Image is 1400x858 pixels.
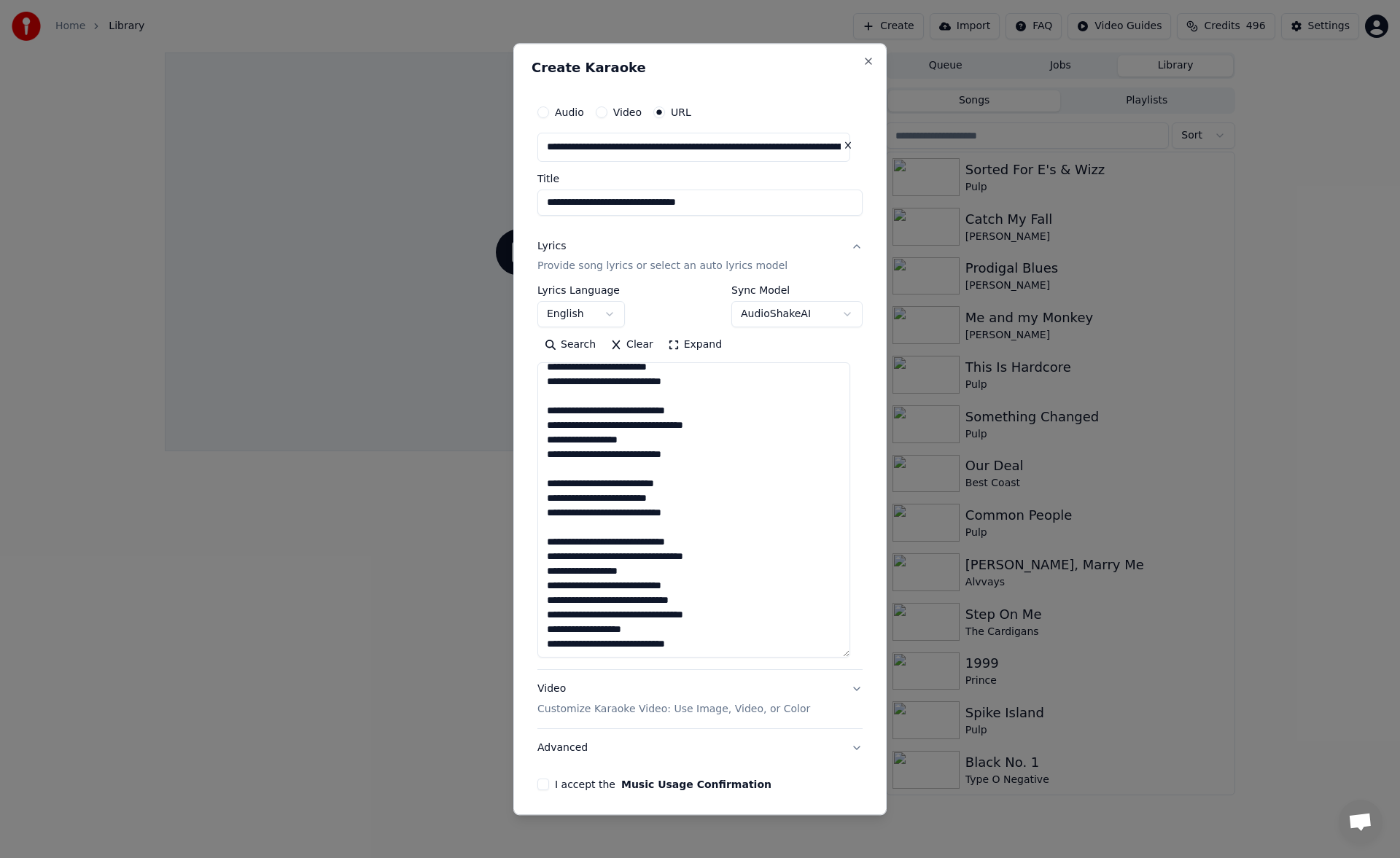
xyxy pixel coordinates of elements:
label: Title [537,173,863,184]
label: Audio [555,107,584,117]
label: Sync Model [731,286,863,296]
button: Search [537,334,603,357]
label: URL [671,107,691,117]
label: Lyrics Language [537,286,625,296]
p: Provide song lyrics or select an auto lyrics model [537,260,787,274]
button: I accept the [621,780,771,790]
h2: Create Karaoke [532,61,868,74]
div: LyricsProvide song lyrics or select an auto lyrics model [537,286,863,670]
button: LyricsProvide song lyrics or select an auto lyrics model [537,227,863,286]
button: Clear [603,334,661,357]
button: Expand [661,334,729,357]
div: Lyrics [537,239,566,254]
button: Advanced [537,730,863,768]
div: Video [537,682,810,717]
p: Customize Karaoke Video: Use Image, Video, or Color [537,703,810,717]
button: VideoCustomize Karaoke Video: Use Image, Video, or Color [537,671,863,729]
label: I accept the [555,780,771,790]
label: Video [613,107,642,117]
